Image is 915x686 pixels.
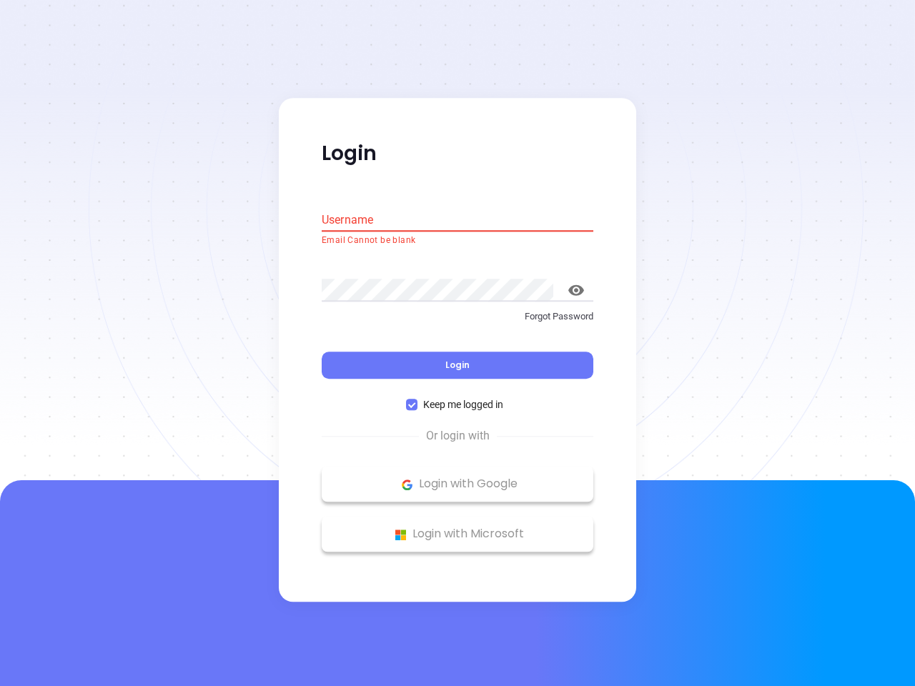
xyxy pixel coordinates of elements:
p: Login with Google [329,474,586,495]
span: Login [445,359,470,372]
span: Or login with [419,428,497,445]
img: Google Logo [398,476,416,494]
button: Google Logo Login with Google [322,467,593,502]
img: Microsoft Logo [392,526,410,544]
a: Forgot Password [322,309,593,335]
button: Login [322,352,593,379]
p: Email Cannot be blank [322,234,593,248]
p: Login with Microsoft [329,524,586,545]
p: Forgot Password [322,309,593,324]
p: Login [322,141,593,166]
span: Keep me logged in [417,397,509,413]
button: Microsoft Logo Login with Microsoft [322,517,593,552]
button: toggle password visibility [559,273,593,307]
